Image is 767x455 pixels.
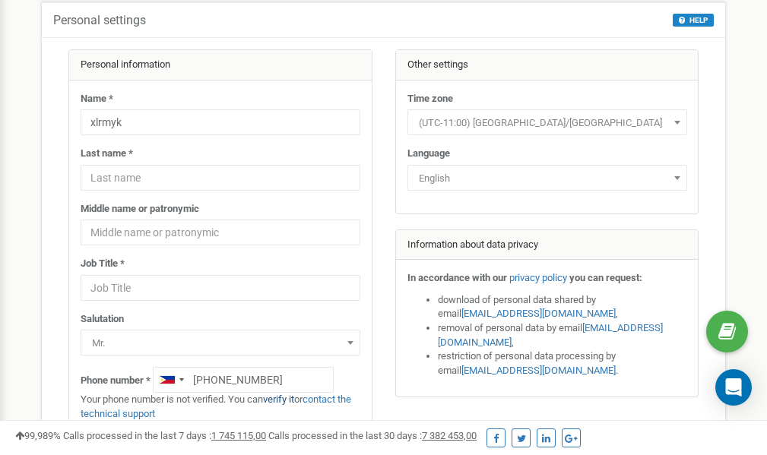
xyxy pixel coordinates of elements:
[673,14,714,27] button: HELP
[154,368,189,392] div: Telephone country code
[407,165,687,191] span: English
[461,308,616,319] a: [EMAIL_ADDRESS][DOMAIN_NAME]
[509,272,567,283] a: privacy policy
[211,430,266,441] u: 1 745 115,00
[263,393,294,405] a: verify it
[81,393,351,419] a: contact the technical support
[413,168,682,189] span: English
[86,333,355,354] span: Mr.
[81,312,124,327] label: Salutation
[422,430,477,441] u: 7 382 453,00
[81,202,199,216] label: Middle name or patronymic
[81,109,360,135] input: Name
[81,92,113,106] label: Name *
[153,367,334,393] input: +1-800-555-55-55
[69,50,372,81] div: Personal information
[63,430,266,441] span: Calls processed in the last 7 days :
[81,147,133,161] label: Last name *
[438,322,663,348] a: [EMAIL_ADDRESS][DOMAIN_NAME]
[268,430,477,441] span: Calls processed in the last 30 days :
[438,321,687,349] li: removal of personal data by email ,
[81,220,360,245] input: Middle name or patronymic
[407,109,687,135] span: (UTC-11:00) Pacific/Midway
[81,165,360,191] input: Last name
[15,430,61,441] span: 99,989%
[81,275,360,301] input: Job Title
[569,272,642,283] strong: you can request:
[81,374,151,388] label: Phone number *
[461,365,616,376] a: [EMAIL_ADDRESS][DOMAIN_NAME]
[407,272,507,283] strong: In accordance with our
[81,257,125,271] label: Job Title *
[81,330,360,355] span: Mr.
[407,92,453,106] label: Time zone
[396,50,699,81] div: Other settings
[413,112,682,134] span: (UTC-11:00) Pacific/Midway
[715,369,752,406] div: Open Intercom Messenger
[81,393,360,421] p: Your phone number is not verified. You can or
[396,230,699,261] div: Information about data privacy
[407,147,450,161] label: Language
[53,14,146,27] h5: Personal settings
[438,293,687,321] li: download of personal data shared by email ,
[438,349,687,378] li: restriction of personal data processing by email .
